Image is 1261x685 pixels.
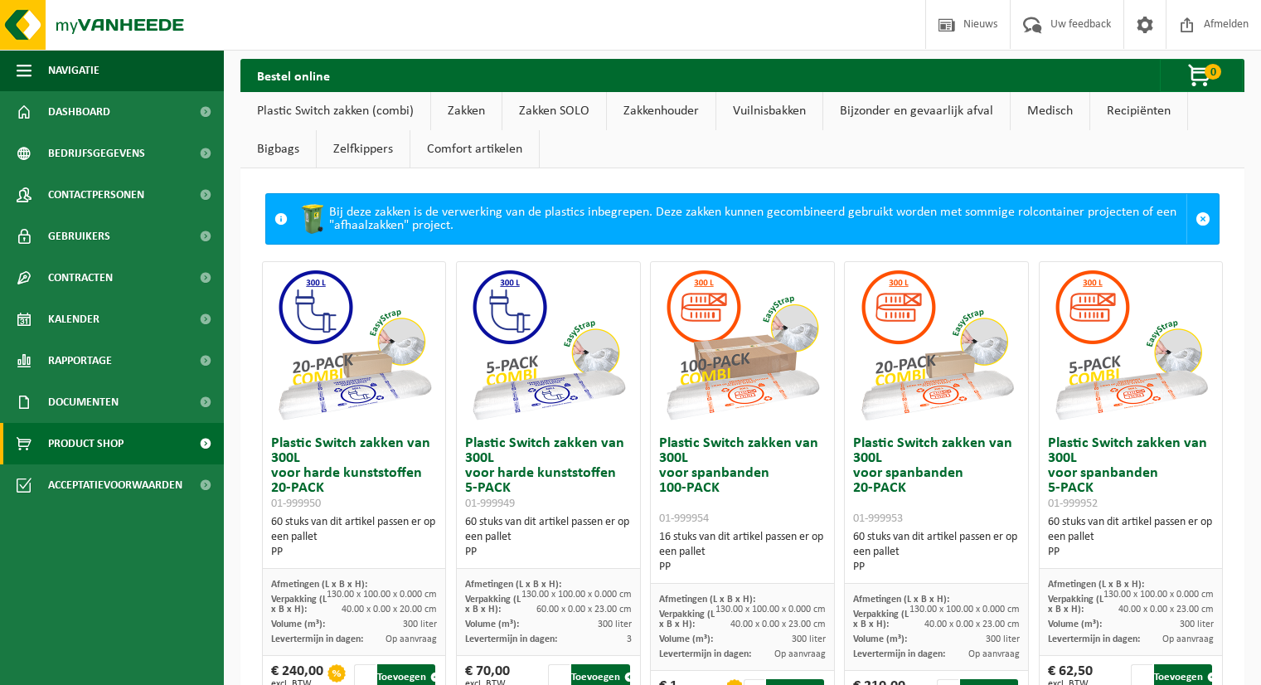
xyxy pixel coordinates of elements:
span: 40.00 x 0.00 x 20.00 cm [342,605,437,615]
span: Verpakking (L x B x H): [659,610,715,629]
h3: Plastic Switch zakken van 300L voor harde kunststoffen 20-PACK [271,436,437,511]
a: Recipiënten [1090,92,1187,130]
span: Afmetingen (L x B x H): [271,580,367,590]
span: Levertermijn in dagen: [271,634,363,644]
div: 60 stuks van dit artikel passen er op een pallet [853,530,1019,575]
a: Bijzonder en gevaarlijk afval [823,92,1010,130]
a: Zakkenhouder [607,92,715,130]
div: 16 stuks van dit artikel passen er op een pallet [659,530,825,575]
span: Verpakking (L x B x H): [1048,595,1103,615]
span: 300 liter [1180,619,1214,629]
span: Levertermijn in dagen: [1048,634,1140,644]
a: Zelfkippers [317,130,410,168]
span: Op aanvraag [774,649,826,659]
span: Levertermijn in dagen: [659,649,751,659]
div: 60 stuks van dit artikel passen er op een pallet [465,515,631,560]
span: 01-999949 [465,498,515,510]
span: Op aanvraag [386,634,437,644]
img: 01-999952 [1048,262,1214,428]
span: Volume (m³): [659,634,713,644]
span: 300 liter [792,634,826,644]
span: Afmetingen (L x B x H): [659,595,755,605]
span: 300 liter [403,619,437,629]
span: Afmetingen (L x B x H): [1048,580,1144,590]
div: PP [853,560,1019,575]
span: 300 liter [598,619,632,629]
h2: Bestel online [240,59,347,91]
span: Op aanvraag [968,649,1020,659]
span: Contactpersonen [48,174,144,216]
img: 01-999953 [854,262,1020,428]
span: Afmetingen (L x B x H): [853,595,949,605]
span: Bedrijfsgegevens [48,133,145,174]
div: PP [271,545,437,560]
h3: Plastic Switch zakken van 300L voor spanbanden 100-PACK [659,436,825,526]
div: 60 stuks van dit artikel passen er op een pallet [271,515,437,560]
span: 130.00 x 100.00 x 0.000 cm [715,605,826,615]
span: Volume (m³): [465,619,519,629]
img: 01-999950 [271,262,437,428]
span: Verpakking (L x B x H): [465,595,521,615]
span: 3 [627,634,632,644]
span: Documenten [48,381,119,423]
button: 0 [1160,59,1243,92]
span: 130.00 x 100.00 x 0.000 cm [327,590,437,600]
span: Acceptatievoorwaarden [48,464,182,506]
span: Afmetingen (L x B x H): [465,580,561,590]
span: Product Shop [48,423,124,464]
span: 0 [1205,64,1221,80]
span: 60.00 x 0.00 x 23.00 cm [536,605,632,615]
a: Zakken SOLO [502,92,606,130]
span: Op aanvraag [1162,634,1214,644]
a: Medisch [1011,92,1089,130]
span: 130.00 x 100.00 x 0.000 cm [1103,590,1214,600]
span: Levertermijn in dagen: [853,649,945,659]
img: 01-999954 [659,262,825,428]
span: 01-999950 [271,498,321,510]
span: 300 liter [986,634,1020,644]
span: Navigatie [48,50,99,91]
div: PP [465,545,631,560]
div: Bij deze zakken is de verwerking van de plastics inbegrepen. Deze zakken kunnen gecombineerd gebr... [296,194,1186,244]
span: Volume (m³): [1048,619,1102,629]
img: 01-999949 [465,262,631,428]
a: Zakken [431,92,502,130]
span: Verpakking (L x B x H): [271,595,327,615]
span: 130.00 x 100.00 x 0.000 cm [521,590,632,600]
span: Levertermijn in dagen: [465,634,557,644]
span: 01-999954 [659,513,709,525]
a: Comfort artikelen [410,130,539,168]
a: Vuilnisbakken [716,92,822,130]
a: Sluit melding [1186,194,1219,244]
a: Plastic Switch zakken (combi) [240,92,430,130]
h3: Plastic Switch zakken van 300L voor spanbanden 5-PACK [1048,436,1214,511]
span: Gebruikers [48,216,110,257]
span: 40.00 x 0.00 x 23.00 cm [1118,605,1214,615]
span: 40.00 x 0.00 x 23.00 cm [924,619,1020,629]
span: Contracten [48,257,113,299]
div: PP [1048,545,1214,560]
h3: Plastic Switch zakken van 300L voor spanbanden 20-PACK [853,436,1019,526]
div: PP [659,560,825,575]
span: 130.00 x 100.00 x 0.000 cm [909,605,1020,615]
div: 60 stuks van dit artikel passen er op een pallet [1048,515,1214,560]
span: Kalender [48,299,99,340]
a: Bigbags [240,130,316,168]
img: WB-0240-HPE-GN-50.png [296,202,329,236]
span: Verpakking (L x B x H): [853,610,909,629]
span: 01-999952 [1048,498,1098,510]
span: 01-999953 [853,513,903,525]
span: Dashboard [48,91,110,133]
span: Rapportage [48,340,112,381]
span: Volume (m³): [853,634,907,644]
h3: Plastic Switch zakken van 300L voor harde kunststoffen 5-PACK [465,436,631,511]
span: Volume (m³): [271,619,325,629]
span: 40.00 x 0.00 x 23.00 cm [730,619,826,629]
